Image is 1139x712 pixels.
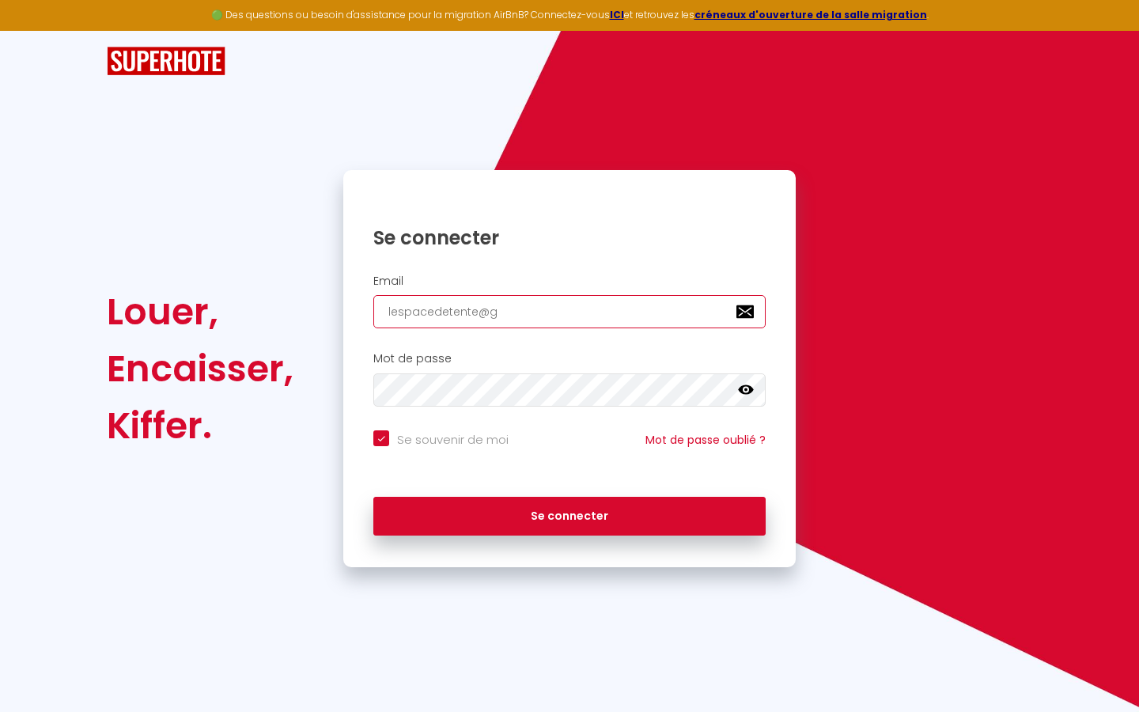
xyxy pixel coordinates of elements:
[107,397,293,454] div: Kiffer.
[13,6,60,54] button: Ouvrir le widget de chat LiveChat
[610,8,624,21] a: ICI
[107,340,293,397] div: Encaisser,
[373,275,766,288] h2: Email
[107,47,225,76] img: SuperHote logo
[107,283,293,340] div: Louer,
[694,8,927,21] a: créneaux d'ouverture de la salle migration
[373,225,766,250] h1: Se connecter
[373,295,766,328] input: Ton Email
[373,497,766,536] button: Se connecter
[645,432,766,448] a: Mot de passe oublié ?
[373,352,766,365] h2: Mot de passe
